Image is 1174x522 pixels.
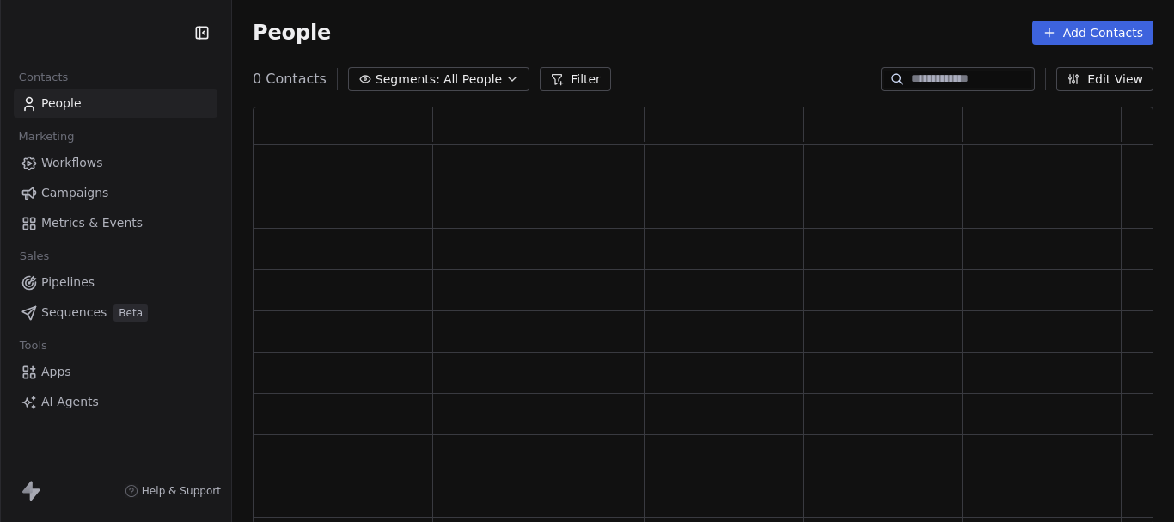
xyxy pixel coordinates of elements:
a: SequencesBeta [14,298,217,327]
a: Campaigns [14,179,217,207]
button: Edit View [1056,67,1153,91]
span: Workflows [41,154,103,172]
a: Workflows [14,149,217,177]
span: People [41,95,82,113]
span: Tools [12,333,54,359]
span: People [253,20,331,46]
span: Segments: [376,71,440,89]
a: Pipelines [14,268,217,297]
span: 0 Contacts [253,69,327,89]
span: Apps [41,363,71,381]
span: Sales [12,243,57,269]
a: AI Agents [14,388,217,416]
span: Pipelines [41,273,95,292]
span: Marketing [11,124,82,150]
span: Beta [113,304,148,322]
button: Add Contacts [1032,21,1153,45]
span: Contacts [11,64,76,90]
span: Metrics & Events [41,214,143,232]
span: AI Agents [41,393,99,411]
button: Filter [540,67,611,91]
a: Apps [14,358,217,386]
a: Metrics & Events [14,209,217,237]
span: All People [443,71,502,89]
span: Help & Support [142,484,221,498]
span: Campaigns [41,184,108,202]
a: Help & Support [125,484,221,498]
span: Sequences [41,304,107,322]
a: People [14,89,217,118]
